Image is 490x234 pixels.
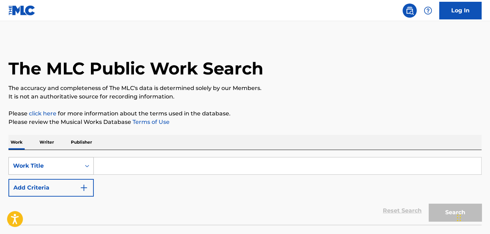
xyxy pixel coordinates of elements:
[424,6,432,15] img: help
[457,207,461,228] div: Drag
[8,109,482,118] p: Please for more information about the terms used in the database.
[455,200,490,234] iframe: Chat Widget
[37,135,56,150] p: Writer
[8,179,94,197] button: Add Criteria
[421,4,435,18] div: Help
[8,135,25,150] p: Work
[69,135,94,150] p: Publisher
[8,92,482,101] p: It is not an authoritative source for recording information.
[29,110,56,117] a: click here
[439,2,482,19] a: Log In
[13,162,76,170] div: Work Title
[403,4,417,18] a: Public Search
[8,5,36,16] img: MLC Logo
[80,184,88,192] img: 9d2ae6d4665cec9f34b9.svg
[8,84,482,92] p: The accuracy and completeness of The MLC's data is determined solely by our Members.
[131,119,170,125] a: Terms of Use
[8,118,482,126] p: Please review the Musical Works Database
[8,157,482,225] form: Search Form
[405,6,414,15] img: search
[8,58,263,79] h1: The MLC Public Work Search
